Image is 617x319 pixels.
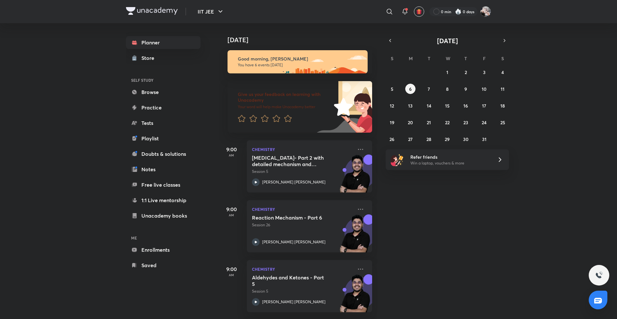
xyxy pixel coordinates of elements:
[437,36,458,45] span: [DATE]
[424,134,434,144] button: October 28, 2025
[426,136,431,142] abbr: October 28, 2025
[446,69,448,75] abbr: October 1, 2025
[500,103,505,109] abbr: October 18, 2025
[408,136,413,142] abbr: October 27, 2025
[464,55,467,61] abbr: Thursday
[464,86,467,92] abbr: October 9, 2025
[219,213,244,217] p: AM
[442,67,452,77] button: October 1, 2025
[252,205,353,213] p: Chemistry
[461,100,471,111] button: October 16, 2025
[442,134,452,144] button: October 29, 2025
[126,101,201,114] a: Practice
[252,169,353,174] p: Session 5
[126,7,178,16] a: Company Logo
[126,117,201,129] a: Tests
[501,86,505,92] abbr: October 11, 2025
[387,117,397,127] button: October 19, 2025
[409,86,412,92] abbr: October 6, 2025
[408,103,413,109] abbr: October 13, 2025
[126,178,201,191] a: Free live classes
[482,103,486,109] abbr: October 17, 2025
[391,55,393,61] abbr: Sunday
[497,100,508,111] button: October 18, 2025
[405,84,416,94] button: October 6, 2025
[501,55,504,61] abbr: Saturday
[252,155,332,167] h5: Hydrocarbons- Part 2 with detailed mechanism and example
[252,222,353,228] p: Session 26
[219,205,244,213] h5: 9:00
[595,271,603,279] img: ttu
[463,103,468,109] abbr: October 16, 2025
[414,6,424,17] button: avatar
[126,52,201,64] a: Store
[445,119,450,126] abbr: October 22, 2025
[126,209,201,222] a: Unacademy books
[337,214,372,259] img: unacademy
[409,55,413,61] abbr: Monday
[126,132,201,145] a: Playlist
[219,153,244,157] p: AM
[252,265,353,273] p: Chemistry
[424,117,434,127] button: October 21, 2025
[500,119,505,126] abbr: October 25, 2025
[126,163,201,176] a: Notes
[427,103,431,109] abbr: October 14, 2025
[337,274,372,319] img: unacademy
[482,86,487,92] abbr: October 10, 2025
[238,91,332,103] h6: Give us your feedback on learning with Unacademy
[252,288,353,294] p: Session 5
[126,7,178,15] img: Company Logo
[387,100,397,111] button: October 12, 2025
[497,67,508,77] button: October 4, 2025
[410,154,489,160] h6: Refer friends
[262,179,326,185] p: [PERSON_NAME] [PERSON_NAME]
[312,81,372,133] img: feedback_image
[337,155,372,199] img: unacademy
[463,119,468,126] abbr: October 23, 2025
[219,265,244,273] h5: 9:00
[405,100,416,111] button: October 13, 2025
[479,67,489,77] button: October 3, 2025
[405,134,416,144] button: October 27, 2025
[387,84,397,94] button: October 5, 2025
[390,119,394,126] abbr: October 19, 2025
[465,69,467,75] abbr: October 2, 2025
[395,36,500,45] button: [DATE]
[479,134,489,144] button: October 31, 2025
[442,84,452,94] button: October 8, 2025
[482,136,487,142] abbr: October 31, 2025
[455,8,461,15] img: streak
[501,69,504,75] abbr: October 4, 2025
[461,84,471,94] button: October 9, 2025
[405,117,416,127] button: October 20, 2025
[461,67,471,77] button: October 2, 2025
[446,55,450,61] abbr: Wednesday
[126,75,201,86] h6: SELF STUDY
[483,69,486,75] abbr: October 3, 2025
[238,104,332,109] p: Your word will help make Unacademy better
[445,103,450,109] abbr: October 15, 2025
[424,100,434,111] button: October 14, 2025
[238,56,362,62] h6: Good morning, [PERSON_NAME]
[479,100,489,111] button: October 17, 2025
[126,194,201,207] a: 1:1 Live mentorship
[262,239,326,245] p: [PERSON_NAME] [PERSON_NAME]
[461,134,471,144] button: October 30, 2025
[446,86,449,92] abbr: October 8, 2025
[480,6,491,17] img: Navin Raj
[463,136,469,142] abbr: October 30, 2025
[126,147,201,160] a: Doubts & solutions
[126,36,201,49] a: Planner
[482,119,487,126] abbr: October 24, 2025
[497,117,508,127] button: October 25, 2025
[445,136,450,142] abbr: October 29, 2025
[408,119,413,126] abbr: October 20, 2025
[194,5,228,18] button: IIT JEE
[416,9,422,14] img: avatar
[427,119,431,126] abbr: October 21, 2025
[219,273,244,277] p: AM
[442,117,452,127] button: October 22, 2025
[391,153,404,166] img: referral
[424,84,434,94] button: October 7, 2025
